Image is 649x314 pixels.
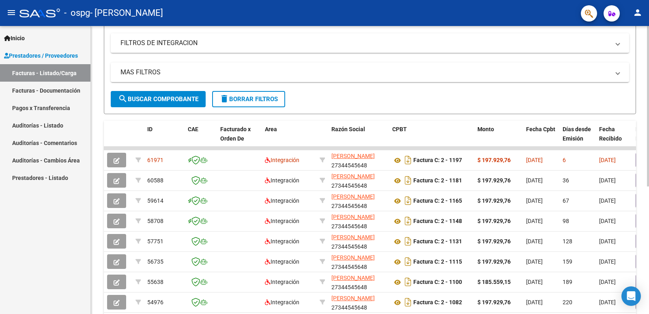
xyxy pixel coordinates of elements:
[331,212,386,230] div: 27344545648
[596,121,632,156] datatable-header-cell: Fecha Recibido
[413,218,462,225] strong: Factura C: 2 - 1148
[403,154,413,167] i: Descargar documento
[217,121,262,156] datatable-header-cell: Facturado x Orden De
[331,253,386,270] div: 27344545648
[331,153,375,159] span: [PERSON_NAME]
[477,299,511,305] strong: $ 197.929,76
[147,279,163,285] span: 55638
[563,157,566,163] span: 6
[111,63,629,82] mat-expansion-panel-header: MAS FILTROS
[147,126,153,132] span: ID
[563,197,569,204] span: 67
[477,238,511,245] strong: $ 197.929,76
[477,197,511,204] strong: $ 197.929,76
[563,299,572,305] span: 220
[599,218,616,224] span: [DATE]
[563,279,572,285] span: 189
[265,279,299,285] span: Integración
[563,177,569,184] span: 36
[477,157,511,163] strong: $ 197.929,76
[144,121,185,156] datatable-header-cell: ID
[526,279,543,285] span: [DATE]
[403,174,413,187] i: Descargar documento
[599,157,616,163] span: [DATE]
[413,238,462,245] strong: Factura C: 2 - 1131
[331,275,375,281] span: [PERSON_NAME]
[403,296,413,309] i: Descargar documento
[403,235,413,248] i: Descargar documento
[413,178,462,184] strong: Factura C: 2 - 1181
[526,177,543,184] span: [DATE]
[328,121,389,156] datatable-header-cell: Razón Social
[331,294,386,311] div: 27344545648
[526,157,543,163] span: [DATE]
[563,258,572,265] span: 159
[147,197,163,204] span: 59614
[185,121,217,156] datatable-header-cell: CAE
[474,121,523,156] datatable-header-cell: Monto
[523,121,559,156] datatable-header-cell: Fecha Cpbt
[413,299,462,306] strong: Factura C: 2 - 1082
[477,279,511,285] strong: $ 185.559,15
[147,299,163,305] span: 54976
[265,238,299,245] span: Integración
[265,157,299,163] span: Integración
[331,295,375,301] span: [PERSON_NAME]
[118,95,198,103] span: Buscar Comprobante
[212,91,285,107] button: Borrar Filtros
[331,173,375,180] span: [PERSON_NAME]
[599,197,616,204] span: [DATE]
[4,51,78,60] span: Prestadores / Proveedores
[118,94,128,104] mat-icon: search
[120,68,610,77] mat-panel-title: MAS FILTROS
[403,214,413,227] i: Descargar documento
[331,152,386,169] div: 27344545648
[599,258,616,265] span: [DATE]
[403,275,413,288] i: Descargar documento
[120,39,610,48] mat-panel-title: FILTROS DE INTEGRACION
[64,4,90,22] span: - ospg
[147,177,163,184] span: 60588
[147,238,163,245] span: 57751
[265,177,299,184] span: Integración
[392,126,407,132] span: CPBT
[111,91,206,107] button: Buscar Comprobante
[563,238,572,245] span: 128
[526,218,543,224] span: [DATE]
[413,279,462,286] strong: Factura C: 2 - 1100
[526,238,543,245] span: [DATE]
[563,126,591,142] span: Días desde Emisión
[599,126,622,142] span: Fecha Recibido
[331,192,386,209] div: 27344545648
[331,172,386,189] div: 27344545648
[413,198,462,204] strong: Factura C: 2 - 1165
[147,218,163,224] span: 58708
[4,34,25,43] span: Inicio
[219,94,229,104] mat-icon: delete
[331,254,375,261] span: [PERSON_NAME]
[599,279,616,285] span: [DATE]
[188,126,198,132] span: CAE
[6,8,16,17] mat-icon: menu
[111,33,629,53] mat-expansion-panel-header: FILTROS DE INTEGRACION
[633,8,643,17] mat-icon: person
[413,259,462,265] strong: Factura C: 2 - 1115
[599,299,616,305] span: [DATE]
[477,177,511,184] strong: $ 197.929,76
[331,214,375,220] span: [PERSON_NAME]
[526,197,543,204] span: [DATE]
[559,121,596,156] datatable-header-cell: Días desde Emisión
[477,258,511,265] strong: $ 197.929,76
[265,218,299,224] span: Integración
[477,218,511,224] strong: $ 197.929,76
[331,273,386,290] div: 27344545648
[331,233,386,250] div: 27344545648
[147,157,163,163] span: 61971
[220,126,251,142] span: Facturado x Orden De
[90,4,163,22] span: - [PERSON_NAME]
[265,197,299,204] span: Integración
[413,157,462,164] strong: Factura C: 2 - 1197
[403,194,413,207] i: Descargar documento
[265,126,277,132] span: Area
[219,95,278,103] span: Borrar Filtros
